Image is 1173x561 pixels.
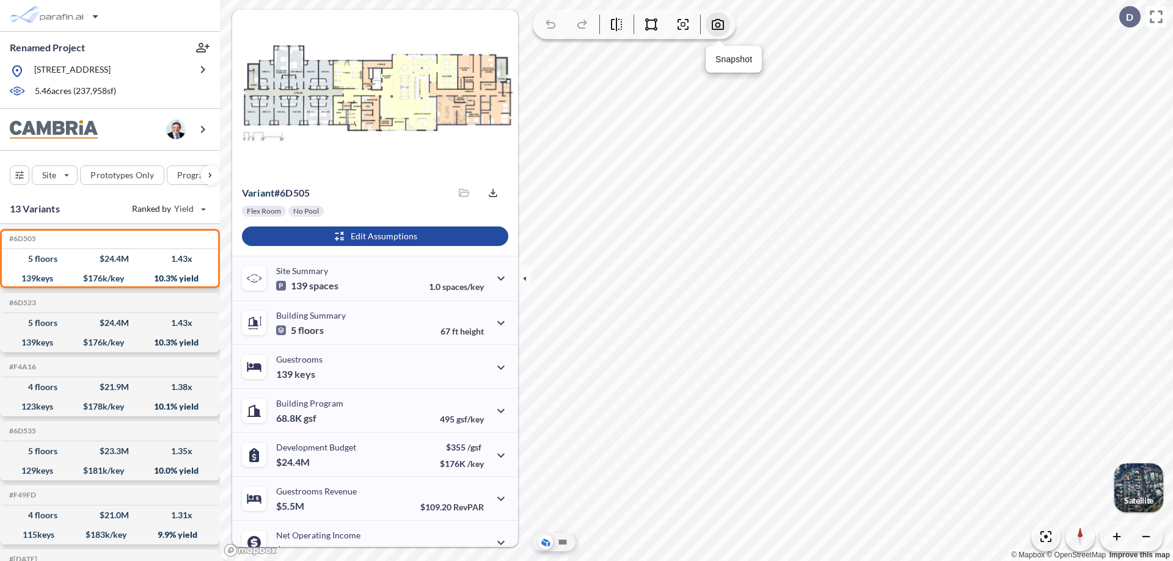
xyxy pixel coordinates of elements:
p: # 6d505 [242,187,310,199]
p: $24.4M [276,456,312,468]
button: Switcher ImageSatellite [1114,463,1163,512]
p: Guestrooms Revenue [276,486,357,496]
p: $355 [440,442,484,452]
button: Prototypes Only [80,165,164,185]
span: spaces [309,280,338,292]
p: 495 [440,414,484,424]
p: 45.0% [432,546,484,556]
p: Prototypes Only [90,169,154,181]
h5: Click to copy the code [7,427,36,435]
p: $176K [440,458,484,469]
span: ft [452,326,458,336]
button: Program [167,165,233,185]
span: /key [467,458,484,469]
span: /gsf [467,442,481,452]
button: Ranked by Yield [122,199,214,219]
p: $109.20 [420,502,484,512]
span: keys [294,368,315,380]
span: gsf/key [456,414,484,424]
p: Site Summary [276,266,328,276]
p: Building Program [276,398,343,408]
p: Site [42,169,56,181]
span: spaces/key [442,281,484,292]
span: Yield [174,203,194,215]
p: 1.0 [429,281,484,292]
h5: Click to copy the code [7,363,36,371]
p: Snapshot [715,53,752,66]
p: Edit Assumptions [351,230,417,242]
p: $5.5M [276,500,306,512]
p: 68.8K [276,412,316,424]
p: [STREET_ADDRESS] [34,63,111,79]
p: Program [177,169,211,181]
p: D [1126,12,1133,23]
span: Variant [242,187,274,198]
img: user logo [166,120,186,139]
p: Flex Room [247,206,281,216]
button: Edit Assumptions [242,226,508,246]
h5: Click to copy the code [7,234,36,243]
span: gsf [304,412,316,424]
span: height [460,326,484,336]
p: 5.46 acres ( 237,958 sf) [35,85,116,98]
span: RevPAR [453,502,484,512]
p: No Pool [293,206,319,216]
p: 139 [276,280,338,292]
p: Guestrooms [276,354,323,364]
p: Development Budget [276,442,356,452]
button: Site Plan [555,535,570,549]
span: floors [298,324,324,336]
p: $2.5M [276,544,306,556]
p: Net Operating Income [276,530,360,540]
p: 13 Variants [10,201,60,216]
a: Mapbox [1011,551,1045,559]
span: margin [457,546,484,556]
img: Switcher Image [1114,463,1163,512]
a: Improve this map [1109,551,1170,559]
img: BrandImage [10,120,98,139]
p: 67 [440,326,484,336]
a: Mapbox homepage [224,543,277,557]
p: 139 [276,368,315,380]
h5: Click to copy the code [7,299,36,307]
p: Building Summary [276,310,346,320]
h5: Click to copy the code [7,491,36,499]
p: Renamed Project [10,41,85,54]
button: Site [32,165,78,185]
p: Satellite [1124,496,1153,505]
p: 5 [276,324,324,336]
a: OpenStreetMap [1047,551,1106,559]
button: Aerial View [538,535,553,549]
